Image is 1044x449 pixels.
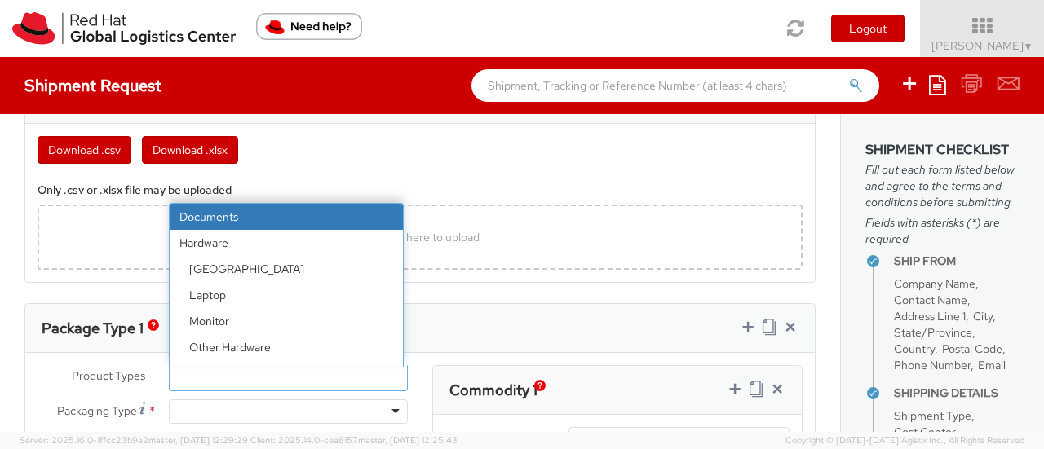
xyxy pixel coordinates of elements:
span: Postal Code [942,341,1002,356]
h4: Ship From [894,255,1020,267]
li: Server [179,360,403,386]
span: Client: 2025.14.0-cea8157 [250,434,458,446]
span: master, [DATE] 12:25:43 [358,434,458,446]
h4: Shipment Request [24,77,161,95]
button: Download .xlsx [142,136,238,164]
li: Laptop [179,282,403,308]
span: Cost Center [894,425,956,439]
span: Email [978,358,1006,372]
h3: Commodity 1 [449,382,537,398]
span: Server: 2025.16.0-1ffcc23b9e2 [20,434,248,446]
span: ▼ [1024,40,1033,53]
h5: Only .csv or .xlsx file may be uploaded [38,184,803,196]
li: Hardware [170,230,403,412]
span: Copyright © [DATE]-[DATE] Agistix Inc., All Rights Reserved [785,434,1024,447]
button: Download .csv [38,136,131,164]
li: Other Hardware [179,334,403,360]
span: Phone Number [894,358,971,372]
span: State/Province [894,325,972,340]
span: Packaging Type [57,403,137,418]
span: [PERSON_NAME] [931,38,1033,53]
input: Shipment, Tracking or Reference Number (at least 4 chars) [471,69,879,102]
span: City [973,309,993,324]
span: Shipment Type [894,408,971,423]
span: master, [DATE] 12:29:29 [148,434,248,446]
span: Country [894,341,935,356]
button: Logout [831,15,905,42]
strong: Hardware [170,230,403,256]
span: Address Line 1 [894,309,966,324]
img: rh-logistics-00dfa346123c4ec078e1.svg [12,12,236,45]
li: [GEOGRAPHIC_DATA] [179,256,403,282]
li: Documents [170,204,403,230]
h3: Package Type 1 [42,320,144,337]
span: Company Name [894,276,975,291]
span: Product Name [471,430,545,445]
h3: Shipment Checklist [865,143,1020,157]
span: Fill out each form listed below and agree to the terms and conditions before submitting [865,161,1020,210]
li: Monitor [179,308,403,334]
span: Product Types [72,368,145,383]
span: Contact Name [894,293,967,307]
span: Drop file here to upload [361,230,480,244]
button: Need help? [256,13,362,40]
h4: Shipping Details [894,387,1020,399]
span: Fields with asterisks (*) are required [865,214,1020,247]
